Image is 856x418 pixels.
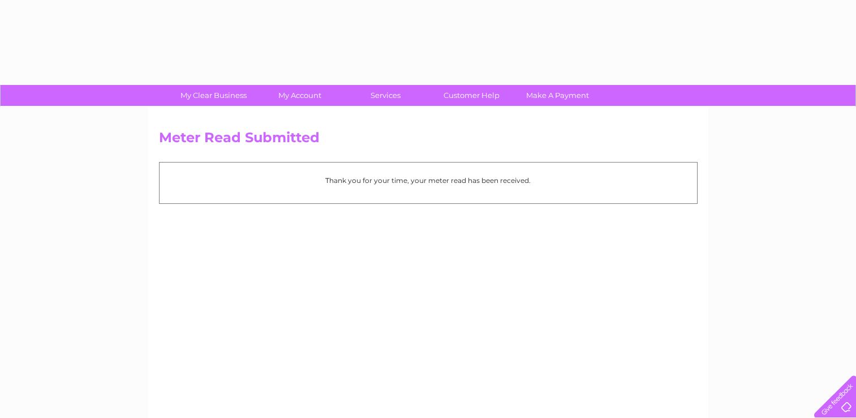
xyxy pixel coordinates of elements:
[253,85,346,106] a: My Account
[159,130,698,151] h2: Meter Read Submitted
[425,85,518,106] a: Customer Help
[165,175,691,186] p: Thank you for your time, your meter read has been received.
[167,85,260,106] a: My Clear Business
[339,85,432,106] a: Services
[511,85,604,106] a: Make A Payment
